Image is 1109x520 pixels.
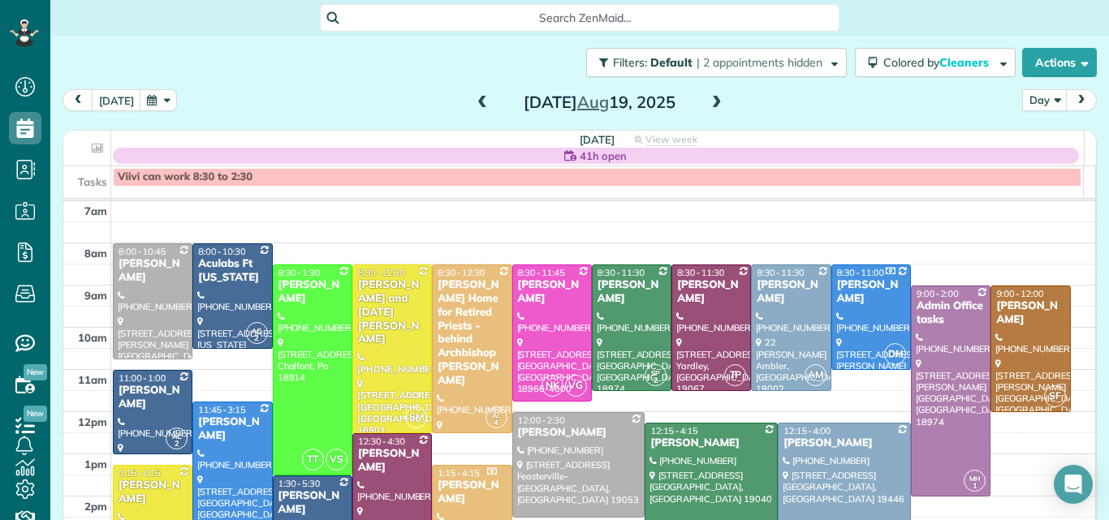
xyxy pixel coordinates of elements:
span: 11:00 - 1:00 [119,372,166,384]
h2: [DATE] 19, 2025 [498,93,701,111]
span: | 2 appointments hidden [697,55,822,70]
span: 8:00 - 10:45 [119,246,166,257]
span: Cleaners [939,55,991,70]
span: Default [650,55,693,70]
span: 1pm [84,458,107,471]
div: [PERSON_NAME] [118,479,188,506]
div: [PERSON_NAME] [995,299,1065,327]
span: 8am [84,247,107,260]
span: View week [645,133,697,146]
span: [DATE] [580,133,615,146]
span: 2pm [84,500,107,513]
span: 8:30 - 12:30 [438,267,485,278]
span: 8:30 - 11:00 [837,267,884,278]
span: 41h open [580,148,627,164]
span: AM [805,364,826,386]
div: [PERSON_NAME] [783,436,906,450]
button: next [1066,89,1097,111]
div: [PERSON_NAME] [437,479,507,506]
span: 12pm [78,415,107,428]
span: SP [651,368,660,377]
div: [PERSON_NAME] [118,384,188,411]
div: Admin Office tasks [916,299,986,327]
span: 8:30 - 11:45 [518,267,565,278]
span: 8:30 - 11:30 [598,267,645,278]
span: 9:00 - 12:00 [996,288,1043,299]
span: MH [969,474,981,483]
span: 8:30 - 1:30 [278,267,321,278]
div: [PERSON_NAME] [649,436,773,450]
span: SF [1044,385,1066,407]
div: [PERSON_NAME] and [DATE][PERSON_NAME] [357,278,427,346]
span: 10am [78,331,107,344]
span: 1:15 - 4:15 [119,467,161,479]
span: Colored by [883,55,995,70]
span: SM [405,406,427,428]
span: VG [565,375,587,397]
span: AL [492,410,501,419]
small: 4 [486,415,507,431]
span: 9:00 - 2:00 [917,288,959,299]
div: [PERSON_NAME] Home for Retired Priests - behind Archbishop [PERSON_NAME] [437,278,507,388]
span: 11:45 - 3:15 [198,404,245,415]
span: Viivi can work 8:30 to 2:30 [118,170,252,183]
span: TP [724,364,746,386]
a: Filters: Default | 2 appointments hidden [578,48,847,77]
div: [PERSON_NAME] [118,257,188,285]
div: Aculabs Ft [US_STATE] [197,257,267,285]
span: 12:15 - 4:15 [650,425,697,436]
span: NK [542,375,563,397]
div: [PERSON_NAME] [756,278,826,306]
small: 2 [645,373,666,389]
button: prev [63,89,93,111]
span: 12:00 - 2:30 [518,415,565,426]
span: 11am [78,373,107,386]
span: New [24,364,47,380]
small: 2 [247,331,267,346]
span: Aug [577,92,609,112]
div: [PERSON_NAME] [278,489,347,517]
button: [DATE] [92,89,141,111]
button: Filters: Default | 2 appointments hidden [586,48,847,77]
span: 8:30 - 11:30 [677,267,724,278]
small: 1 [964,479,985,494]
span: 8:00 - 10:30 [198,246,245,257]
span: VS [326,449,347,471]
span: 8:30 - 12:30 [358,267,405,278]
span: 1:15 - 4:15 [438,467,480,479]
div: [PERSON_NAME] [597,278,667,306]
div: [PERSON_NAME] [517,426,641,440]
div: Open Intercom Messenger [1054,465,1093,504]
span: 9am [84,289,107,302]
span: AC [172,432,182,440]
button: Colored byCleaners [855,48,1016,77]
div: [PERSON_NAME] [357,447,427,475]
span: 12:15 - 4:00 [783,425,831,436]
button: Actions [1022,48,1097,77]
span: 12:30 - 4:30 [358,436,405,447]
span: DH [884,343,906,365]
span: Filters: [613,55,647,70]
small: 2 [166,436,187,452]
span: AC [252,326,261,335]
span: 1:30 - 5:30 [278,478,321,489]
button: Day [1022,89,1068,111]
div: [PERSON_NAME] [197,415,267,443]
span: 8:30 - 11:30 [757,267,804,278]
span: New [24,406,47,422]
div: [PERSON_NAME] [836,278,906,306]
div: [PERSON_NAME] [278,278,347,306]
div: [PERSON_NAME] [676,278,746,306]
span: TT [302,449,324,471]
div: [PERSON_NAME] [517,278,587,306]
span: 7am [84,204,107,217]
